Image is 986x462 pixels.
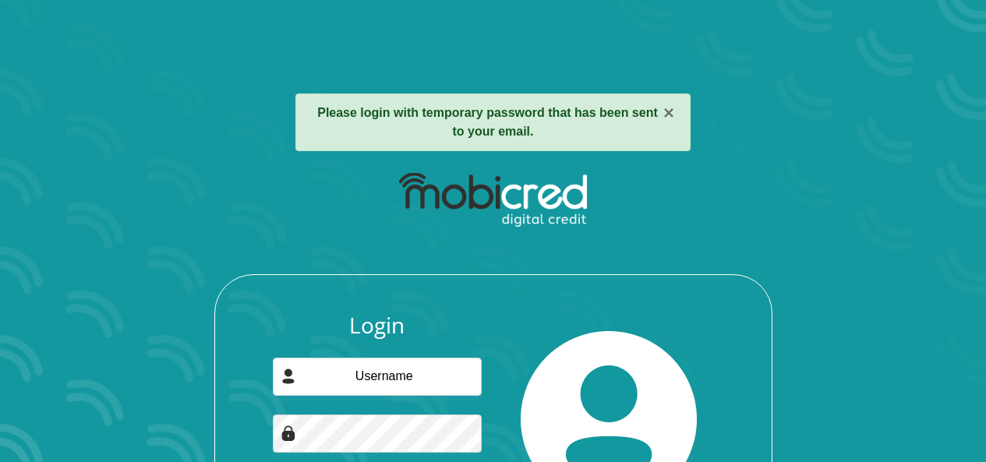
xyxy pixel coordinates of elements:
[399,173,587,227] img: mobicred logo
[281,369,296,384] img: user-icon image
[317,106,658,138] strong: Please login with temporary password that has been sent to your email.
[273,312,482,339] h3: Login
[663,104,674,122] button: ×
[273,358,482,396] input: Username
[281,425,296,441] img: Image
